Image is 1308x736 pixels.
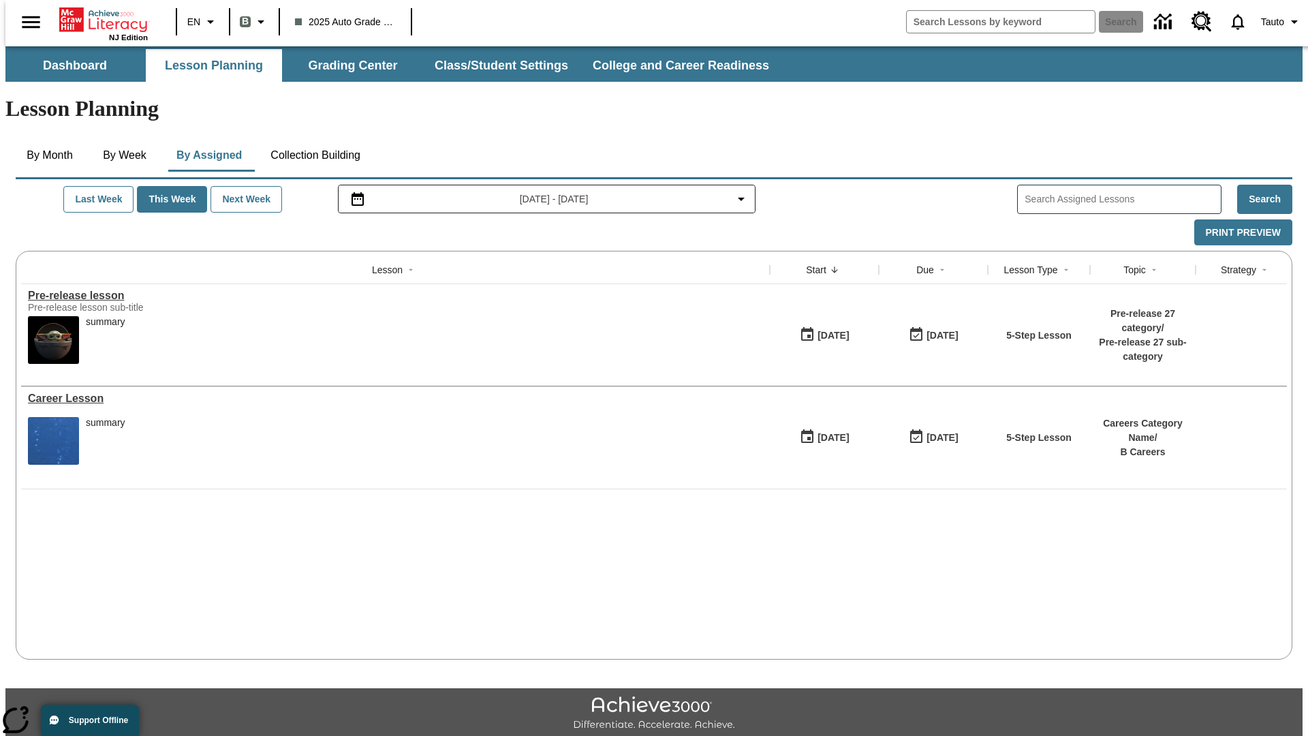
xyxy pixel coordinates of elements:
div: summary [86,417,125,429]
button: Sort [826,262,843,278]
button: Print Preview [1194,219,1292,246]
div: Home [59,5,148,42]
div: summary [86,417,125,465]
button: Language: EN, Select a language [181,10,225,34]
div: summary [86,316,125,328]
h1: Lesson Planning [5,96,1303,121]
img: fish [28,417,79,465]
button: Lesson Planning [146,49,282,82]
p: Pre-release 27 sub-category [1097,335,1189,364]
button: 01/25/26: Last day the lesson can be accessed [904,322,963,348]
button: Open side menu [11,2,51,42]
div: [DATE] [926,327,958,344]
a: Notifications [1220,4,1256,40]
span: B [242,13,249,30]
a: Home [59,6,148,33]
div: [DATE] [926,429,958,446]
a: Data Center [1146,3,1183,41]
span: Support Offline [69,716,128,725]
button: Dashboard [7,49,143,82]
div: summary [86,316,125,364]
div: [DATE] [817,327,849,344]
a: Pre-release lesson, Lessons [28,290,763,302]
div: SubNavbar [5,46,1303,82]
span: [DATE] - [DATE] [520,192,589,206]
button: 01/22/25: First time the lesson was available [795,322,854,348]
img: hero alt text [28,316,79,364]
button: Sort [934,262,950,278]
a: Career Lesson, Lessons [28,393,763,405]
button: 01/13/25: First time the lesson was available [795,425,854,450]
button: Sort [1256,262,1273,278]
img: Achieve3000 Differentiate Accelerate Achieve [573,696,735,731]
button: Last Week [63,186,134,213]
svg: Collapse Date Range Filter [733,191,749,207]
button: By Assigned [166,139,253,172]
button: Search [1237,185,1292,214]
div: Due [916,263,934,277]
button: College and Career Readiness [582,49,780,82]
div: Pre-release lesson [28,290,763,302]
p: B Careers [1097,445,1189,459]
span: EN [187,15,200,29]
input: Search Assigned Lessons [1025,189,1221,209]
p: 5-Step Lesson [1006,328,1072,343]
div: Pre-release lesson sub-title [28,302,232,313]
div: Career Lesson [28,393,763,405]
button: Sort [1146,262,1162,278]
button: Grading Center [285,49,421,82]
div: [DATE] [817,429,849,446]
div: SubNavbar [5,49,781,82]
p: 5-Step Lesson [1006,431,1072,445]
button: Sort [1058,262,1074,278]
div: Topic [1123,263,1146,277]
div: Lesson Type [1003,263,1057,277]
p: Pre-release 27 category / [1097,307,1189,335]
a: Resource Center, Will open in new tab [1183,3,1220,40]
div: Strategy [1221,263,1256,277]
div: Lesson [372,263,403,277]
button: This Week [137,186,207,213]
input: search field [907,11,1095,33]
p: Careers Category Name / [1097,416,1189,445]
button: Boost Class color is gray green. Change class color [234,10,275,34]
button: Sort [403,262,419,278]
button: Select the date range menu item [344,191,750,207]
span: NJ Edition [109,33,148,42]
button: Support Offline [41,705,139,736]
button: By Month [16,139,84,172]
button: 01/17/26: Last day the lesson can be accessed [904,425,963,450]
button: Class/Student Settings [424,49,579,82]
button: Collection Building [260,139,371,172]
span: 2025 Auto Grade 1 B [295,15,396,29]
button: Next Week [211,186,282,213]
button: Profile/Settings [1256,10,1308,34]
span: Tauto [1261,15,1284,29]
button: By Week [91,139,159,172]
div: Start [806,263,826,277]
